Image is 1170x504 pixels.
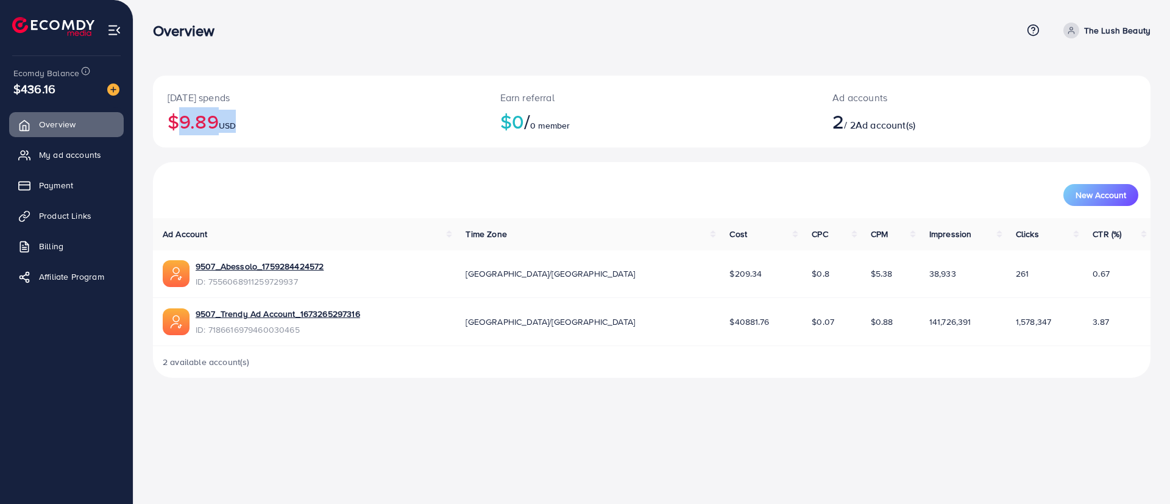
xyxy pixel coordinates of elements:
[871,268,893,280] span: $5.38
[13,80,55,98] span: $436.16
[196,275,324,288] span: ID: 7556068911259729937
[1076,191,1126,199] span: New Account
[196,308,360,320] a: 9507_Trendy Ad Account_1673265297316
[466,316,635,328] span: [GEOGRAPHIC_DATA]/[GEOGRAPHIC_DATA]
[9,234,124,258] a: Billing
[168,90,471,105] p: [DATE] spends
[39,240,63,252] span: Billing
[9,143,124,167] a: My ad accounts
[856,118,915,132] span: Ad account(s)
[1016,228,1039,240] span: Clicks
[929,268,956,280] span: 38,933
[1093,268,1110,280] span: 0.67
[39,179,73,191] span: Payment
[107,23,121,37] img: menu
[9,173,124,197] a: Payment
[832,110,1052,133] h2: / 2
[1016,268,1029,280] span: 261
[500,90,804,105] p: Earn referral
[39,271,104,283] span: Affiliate Program
[871,316,893,328] span: $0.88
[1063,184,1138,206] button: New Account
[524,107,530,135] span: /
[219,119,236,132] span: USD
[729,228,747,240] span: Cost
[196,260,324,272] a: 9507_Abessolo_1759284424572
[163,308,190,335] img: ic-ads-acc.e4c84228.svg
[9,204,124,228] a: Product Links
[39,149,101,161] span: My ad accounts
[1058,23,1150,38] a: The Lush Beauty
[163,260,190,287] img: ic-ads-acc.e4c84228.svg
[163,228,208,240] span: Ad Account
[832,107,844,135] span: 2
[13,67,79,79] span: Ecomdy Balance
[812,268,829,280] span: $0.8
[812,316,834,328] span: $0.07
[812,228,828,240] span: CPC
[1093,316,1109,328] span: 3.87
[153,22,224,40] h3: Overview
[466,268,635,280] span: [GEOGRAPHIC_DATA]/[GEOGRAPHIC_DATA]
[39,118,76,130] span: Overview
[196,324,360,336] span: ID: 7186616979460030465
[1093,228,1121,240] span: CTR (%)
[1016,316,1051,328] span: 1,578,347
[168,110,471,133] h2: $9.89
[9,112,124,137] a: Overview
[729,268,762,280] span: $209.34
[929,316,971,328] span: 141,726,391
[530,119,570,132] span: 0 member
[12,17,94,36] img: logo
[163,356,250,368] span: 2 available account(s)
[929,228,972,240] span: Impression
[39,210,91,222] span: Product Links
[107,83,119,96] img: image
[832,90,1052,105] p: Ad accounts
[871,228,888,240] span: CPM
[1084,23,1150,38] p: The Lush Beauty
[729,316,768,328] span: $40881.76
[466,228,506,240] span: Time Zone
[1118,449,1161,495] iframe: Chat
[500,110,804,133] h2: $0
[9,264,124,289] a: Affiliate Program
